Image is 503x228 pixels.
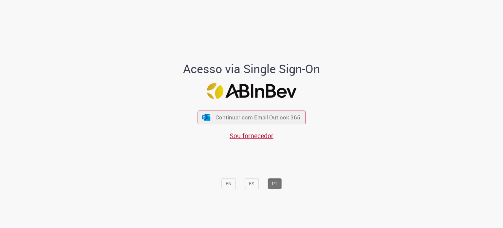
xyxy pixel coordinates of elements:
span: Continuar com Email Outlook 365 [215,114,300,121]
button: ícone Azure/Microsoft 360 Continuar com Email Outlook 365 [197,111,306,124]
img: Logo ABInBev [207,83,296,99]
a: Sou fornecedor [230,131,273,140]
button: ES [245,178,259,189]
h1: Acesso via Single Sign-On [161,62,343,75]
button: EN [221,178,236,189]
button: PT [268,178,282,189]
img: ícone Azure/Microsoft 360 [202,114,211,121]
